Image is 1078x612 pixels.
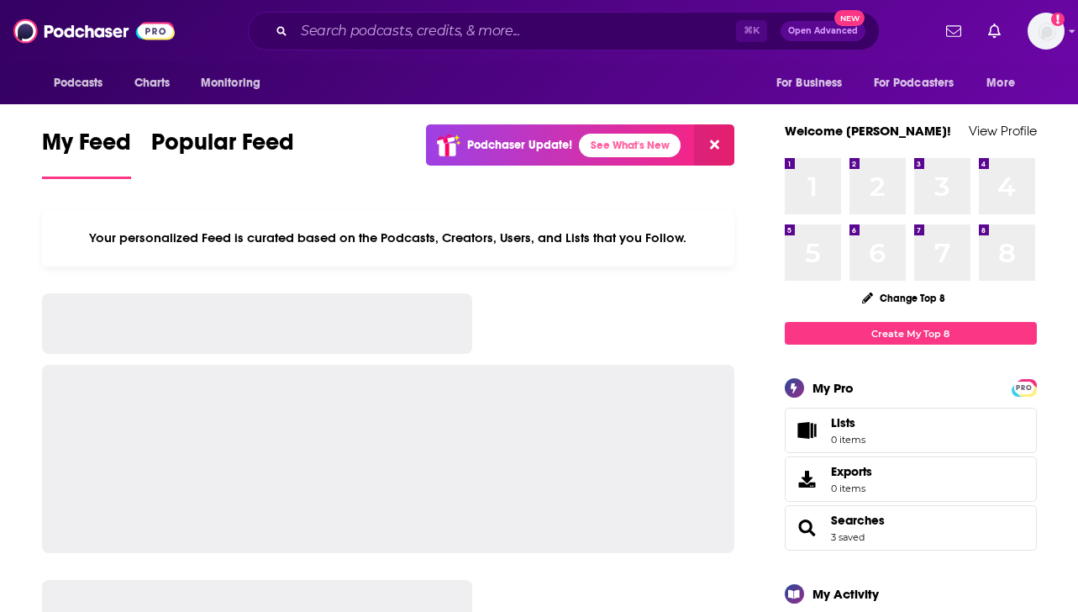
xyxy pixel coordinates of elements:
[863,67,979,99] button: open menu
[42,128,131,166] span: My Feed
[776,71,843,95] span: For Business
[785,505,1037,551] span: Searches
[765,67,864,99] button: open menu
[13,15,175,47] img: Podchaser - Follow, Share and Rate Podcasts
[939,17,968,45] a: Show notifications dropdown
[579,134,681,157] a: See What's New
[785,408,1037,453] a: Lists
[785,322,1037,345] a: Create My Top 8
[1028,13,1065,50] button: Show profile menu
[874,71,954,95] span: For Podcasters
[124,67,181,99] a: Charts
[852,288,956,309] button: Change Top 8
[294,18,736,45] input: Search podcasts, credits, & more...
[831,415,865,430] span: Lists
[134,71,171,95] span: Charts
[986,71,1015,95] span: More
[736,20,767,42] span: ⌘ K
[812,380,854,396] div: My Pro
[1014,381,1034,393] a: PRO
[969,123,1037,139] a: View Profile
[785,456,1037,502] a: Exports
[831,513,885,528] a: Searches
[189,67,282,99] button: open menu
[791,467,824,491] span: Exports
[831,415,855,430] span: Lists
[831,531,865,543] a: 3 saved
[1051,13,1065,26] svg: Add a profile image
[812,586,879,602] div: My Activity
[791,419,824,442] span: Lists
[1028,13,1065,50] img: User Profile
[54,71,103,95] span: Podcasts
[791,516,824,540] a: Searches
[975,67,1036,99] button: open menu
[981,17,1007,45] a: Show notifications dropdown
[42,67,125,99] button: open menu
[831,483,872,494] span: 0 items
[151,128,294,179] a: Popular Feed
[781,21,865,41] button: Open AdvancedNew
[834,10,865,26] span: New
[467,138,572,152] p: Podchaser Update!
[831,464,872,479] span: Exports
[1014,382,1034,394] span: PRO
[42,128,131,179] a: My Feed
[42,209,735,266] div: Your personalized Feed is curated based on the Podcasts, Creators, Users, and Lists that you Follow.
[831,434,865,446] span: 0 items
[1028,13,1065,50] span: Logged in as slloyd916
[151,128,294,166] span: Popular Feed
[785,123,951,139] a: Welcome [PERSON_NAME]!
[248,12,880,50] div: Search podcasts, credits, & more...
[788,27,858,35] span: Open Advanced
[201,71,260,95] span: Monitoring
